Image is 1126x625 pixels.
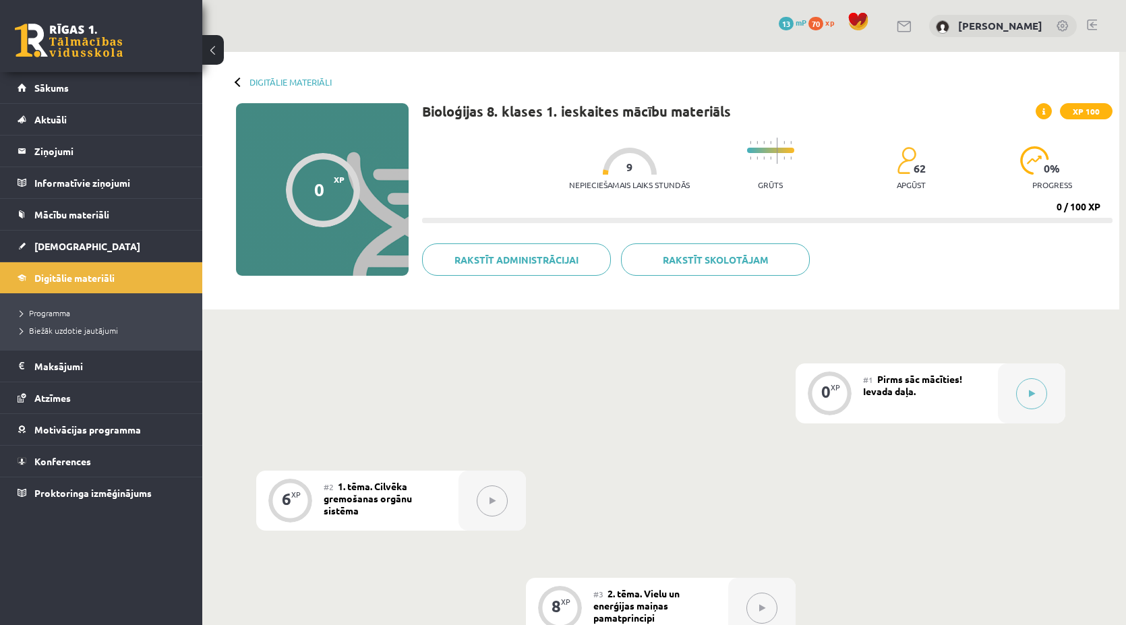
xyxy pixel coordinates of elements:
[763,156,765,160] img: icon-short-line-57e1e144782c952c97e751825c79c345078a6d821885a25fce030b3d8c18986b.svg
[790,156,792,160] img: icon-short-line-57e1e144782c952c97e751825c79c345078a6d821885a25fce030b3d8c18986b.svg
[18,104,185,135] a: Aktuāli
[18,231,185,262] a: [DEMOGRAPHIC_DATA]
[770,156,771,160] img: icon-short-line-57e1e144782c952c97e751825c79c345078a6d821885a25fce030b3d8c18986b.svg
[18,414,185,445] a: Motivācijas programma
[34,136,185,167] legend: Ziņojumi
[936,20,949,34] img: Estere Apaļka
[561,598,570,605] div: XP
[897,146,916,175] img: students-c634bb4e5e11cddfef0936a35e636f08e4e9abd3cc4e673bd6f9a4125e45ecb1.svg
[20,325,118,336] span: Biežāk uzdotie jautājumi
[34,113,67,125] span: Aktuāli
[763,141,765,144] img: icon-short-line-57e1e144782c952c97e751825c79c345078a6d821885a25fce030b3d8c18986b.svg
[18,262,185,293] a: Digitālie materiāli
[863,374,873,385] span: #1
[34,455,91,467] span: Konferences
[1060,103,1113,119] span: XP 100
[34,487,152,499] span: Proktoringa izmēģinājums
[20,324,189,336] a: Biežāk uzdotie jautājumi
[34,82,69,94] span: Sākums
[777,138,778,164] img: icon-long-line-d9ea69661e0d244f92f715978eff75569469978d946b2353a9bb055b3ed8787d.svg
[783,141,785,144] img: icon-short-line-57e1e144782c952c97e751825c79c345078a6d821885a25fce030b3d8c18986b.svg
[282,493,291,505] div: 6
[18,72,185,103] a: Sākums
[18,199,185,230] a: Mācību materiāli
[314,179,324,200] div: 0
[750,141,751,144] img: icon-short-line-57e1e144782c952c97e751825c79c345078a6d821885a25fce030b3d8c18986b.svg
[1032,180,1072,189] p: progress
[831,384,840,391] div: XP
[422,243,611,276] a: Rakstīt administrācijai
[18,446,185,477] a: Konferences
[15,24,123,57] a: Rīgas 1. Tālmācības vidusskola
[334,175,345,184] span: XP
[808,17,841,28] a: 70 xp
[34,351,185,382] legend: Maksājumi
[593,587,680,624] span: 2. tēma. Vielu un enerģijas maiņas pamatprincipi
[20,307,189,319] a: Programma
[750,156,751,160] img: icon-short-line-57e1e144782c952c97e751825c79c345078a6d821885a25fce030b3d8c18986b.svg
[34,167,185,198] legend: Informatīvie ziņojumi
[1020,146,1049,175] img: icon-progress-161ccf0a02000e728c5f80fcf4c31c7af3da0e1684b2b1d7c360e028c24a22f1.svg
[914,162,926,175] span: 62
[34,392,71,404] span: Atzīmes
[758,180,783,189] p: Grūts
[621,243,810,276] a: Rakstīt skolotājam
[324,481,334,492] span: #2
[20,307,70,318] span: Programma
[863,373,962,397] span: Pirms sāc mācīties! Ievada daļa.
[249,77,332,87] a: Digitālie materiāli
[18,167,185,198] a: Informatīvie ziņojumi
[897,180,926,189] p: apgūst
[593,589,603,599] span: #3
[291,491,301,498] div: XP
[796,17,806,28] span: mP
[552,600,561,612] div: 8
[324,480,412,516] span: 1. tēma. Cilvēka gremošanas orgānu sistēma
[34,240,140,252] span: [DEMOGRAPHIC_DATA]
[34,423,141,436] span: Motivācijas programma
[783,156,785,160] img: icon-short-line-57e1e144782c952c97e751825c79c345078a6d821885a25fce030b3d8c18986b.svg
[626,161,632,173] span: 9
[779,17,806,28] a: 13 mP
[569,180,690,189] p: Nepieciešamais laiks stundās
[422,103,731,119] h1: Bioloģijas 8. klases 1. ieskaites mācību materiāls
[18,382,185,413] a: Atzīmes
[821,386,831,398] div: 0
[958,19,1042,32] a: [PERSON_NAME]
[18,136,185,167] a: Ziņojumi
[34,272,115,284] span: Digitālie materiāli
[757,141,758,144] img: icon-short-line-57e1e144782c952c97e751825c79c345078a6d821885a25fce030b3d8c18986b.svg
[790,141,792,144] img: icon-short-line-57e1e144782c952c97e751825c79c345078a6d821885a25fce030b3d8c18986b.svg
[34,208,109,220] span: Mācību materiāli
[825,17,834,28] span: xp
[770,141,771,144] img: icon-short-line-57e1e144782c952c97e751825c79c345078a6d821885a25fce030b3d8c18986b.svg
[18,477,185,508] a: Proktoringa izmēģinājums
[808,17,823,30] span: 70
[757,156,758,160] img: icon-short-line-57e1e144782c952c97e751825c79c345078a6d821885a25fce030b3d8c18986b.svg
[779,17,794,30] span: 13
[1044,162,1061,175] span: 0 %
[18,351,185,382] a: Maksājumi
